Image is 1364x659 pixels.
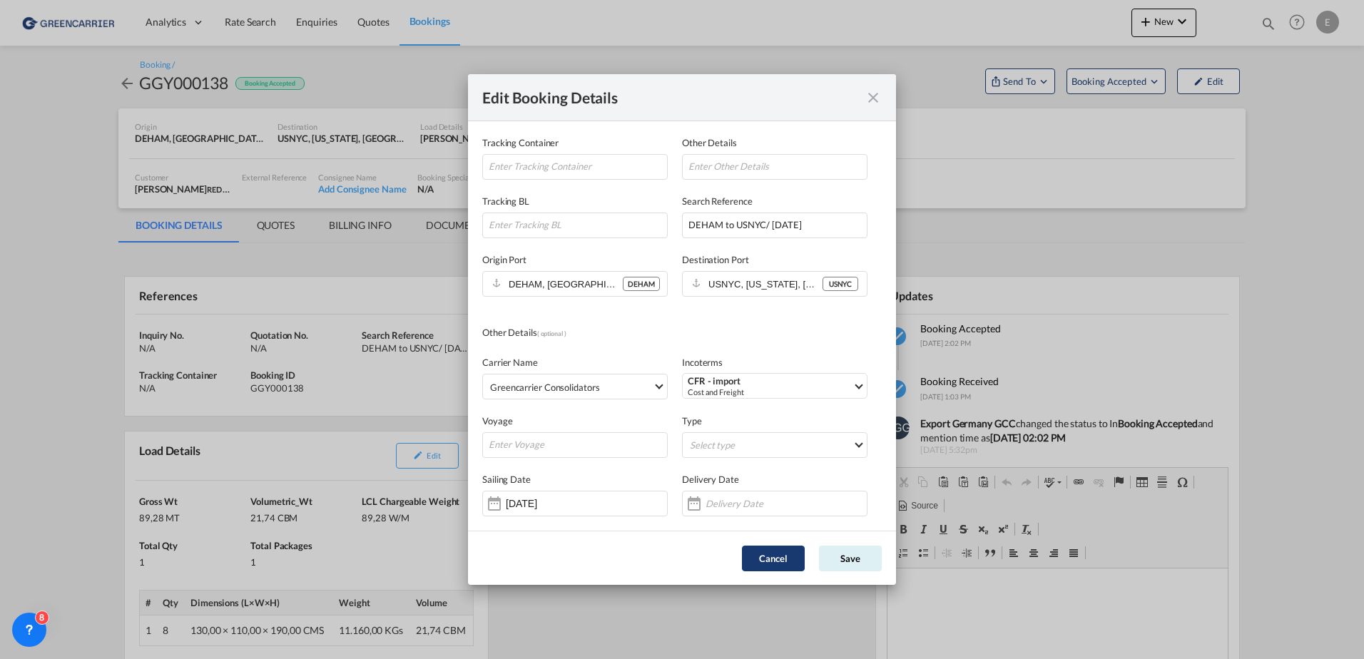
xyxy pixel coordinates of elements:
button: Cancel [742,546,805,571]
input: Select Destination Port [708,275,823,295]
div: Cost and Freight [688,387,852,397]
input: Sailing Date [506,498,596,509]
div: Incoterms [682,355,867,369]
input: Enter Voyage [482,432,668,458]
span: Destination Port [682,254,748,265]
div: Delivery Date [682,472,867,486]
div: CFR - import [688,376,852,387]
div: Sailing Date [482,472,668,486]
span: Search Reference [682,195,752,207]
md-select: Select type [682,432,867,458]
div: Other Details [482,325,682,341]
md-select: Select carrier: Greencarrier Consolidators [482,374,668,399]
div: Greencarrier Consolidators [490,382,599,393]
div: Edit Booking Details [482,88,842,106]
div: Tracking Container [482,136,668,150]
span: Other Details [682,137,737,148]
div: Carrier Name [482,355,668,369]
input: Delivery Date [706,498,791,509]
input: Enter Tracking BL [482,213,668,238]
button: Save [819,546,882,571]
div: USNYC [823,277,858,291]
input: Enter Other Details [682,154,867,180]
md-icon: icon-close fg-AAA8AD mr-0 cursor [865,89,882,106]
body: Editor, editor2 [14,14,326,29]
div: Tracking BL [482,194,668,208]
span: ( optional ) [537,329,566,337]
md-select: Select Incoterms: CFR - import Cost and Freight [682,373,867,399]
div: Voyage [482,414,668,428]
div: DEHAM [623,277,660,291]
md-dialog: Tracking ContainerOther DetailsTracking ... [468,74,896,585]
input: Enter Tracking Container [482,154,668,180]
input: Enter Search Reference [682,213,867,238]
span: Origin Port [482,254,526,265]
div: Type [682,414,867,428]
input: Select Origin Port [509,275,623,295]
